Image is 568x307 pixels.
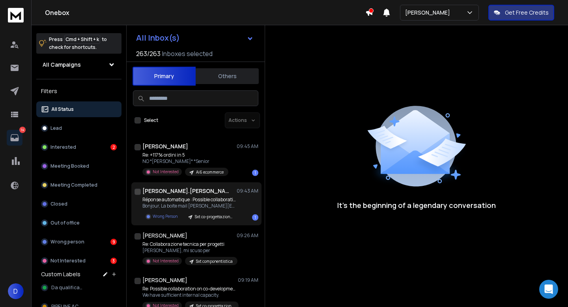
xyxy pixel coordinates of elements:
button: Wrong person9 [36,234,121,250]
p: Re: +117% ordini in 5 [142,152,228,158]
h1: All Campaigns [43,61,81,69]
p: Not Interested [50,258,86,264]
div: 1 [252,214,258,221]
button: Da qualificare [36,280,121,296]
button: Not Interested3 [36,253,121,269]
p: 09:43 AM [237,188,258,194]
p: Wrong Person [153,213,177,219]
p: We have sufficient internal capacity. [142,292,237,298]
button: All Campaigns [36,57,121,73]
button: Out of office [36,215,121,231]
p: Sxt componentistica [196,258,233,264]
button: Others [196,67,259,85]
h1: [PERSON_NAME] [142,142,188,150]
a: 14 [7,130,22,146]
div: 1 [252,170,258,176]
p: All Status [51,106,74,112]
button: Interested2 [36,139,121,155]
button: Get Free Credits [488,5,554,21]
button: Meeting Completed [36,177,121,193]
h1: Onebox [45,8,365,17]
button: All Inbox(s) [130,30,260,46]
p: It’s the beginning of a legendary conversation [337,200,496,211]
h1: [PERSON_NAME].[PERSON_NAME] [142,187,229,195]
p: Not Interested [153,258,179,264]
p: [PERSON_NAME], mi scuso per [142,247,237,254]
span: Da qualificare [51,285,84,291]
h1: All Inbox(s) [136,34,180,42]
div: 2 [110,144,117,150]
p: Meeting Booked [50,163,89,169]
p: 09:26 AM [237,232,258,239]
p: Lead [50,125,62,131]
h1: [PERSON_NAME] [142,232,187,240]
h3: Filters [36,86,121,97]
p: Réponse automatique : Possible collaboration on [142,197,237,203]
p: Bonjour, La boite mail [PERSON_NAME][EMAIL_ADDRESS][DOMAIN_NAME] [142,203,237,209]
p: 09:19 AM [238,277,258,283]
h3: Custom Labels [41,270,80,278]
p: Ai6 ecommerce [196,169,224,175]
p: Out of office [50,220,80,226]
p: Re: Collaborazione tecnica per progetti [142,241,237,247]
p: Press to check for shortcuts. [49,36,107,51]
p: [PERSON_NAME] [405,9,453,17]
h3: Inboxes selected [162,49,213,58]
p: Meeting Completed [50,182,97,188]
p: Closed [50,201,67,207]
label: Select [144,117,158,124]
button: Closed [36,196,121,212]
button: Lead [36,120,121,136]
span: Cmd + Shift + k [64,35,100,44]
p: Re: Possible collaboration on co-development [142,286,237,292]
button: Meeting Booked [36,158,121,174]
button: D [8,283,24,299]
img: logo [8,8,24,22]
span: 263 / 263 [136,49,161,58]
p: Get Free Credits [505,9,549,17]
div: Open Intercom Messenger [539,280,558,299]
p: 09:45 AM [237,143,258,150]
div: 3 [110,258,117,264]
button: Primary [133,67,196,86]
h1: [PERSON_NAME] [142,276,187,284]
p: 14 [19,127,26,133]
p: Interested [50,144,76,150]
p: Not Interested [153,169,179,175]
p: Sxt co-progettazione settembre [195,214,233,220]
div: 9 [110,239,117,245]
p: Wrong person [50,239,84,245]
button: All Status [36,101,121,117]
p: NO *[PERSON_NAME]* *Senior [142,158,228,165]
